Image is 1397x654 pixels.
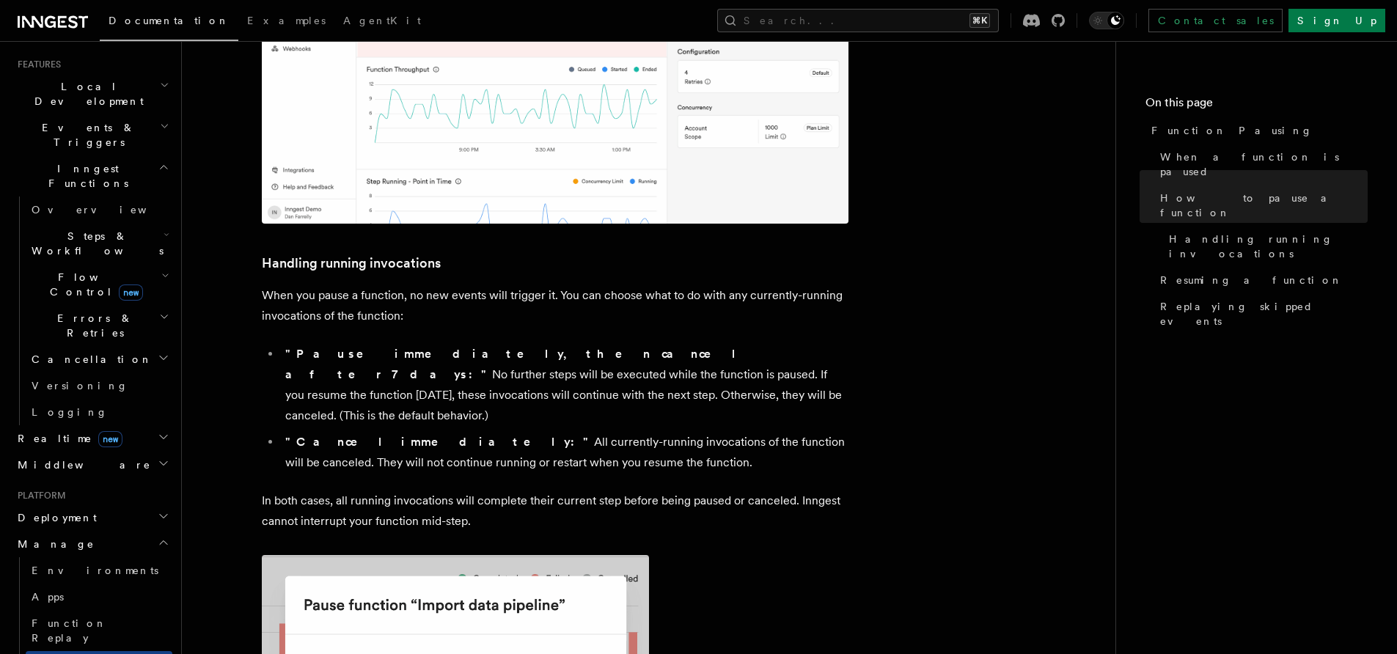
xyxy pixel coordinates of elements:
span: Examples [247,15,326,26]
strong: "Pause immediately, then cancel after 7 days:" [285,347,744,381]
a: Contact sales [1148,9,1283,32]
a: How to pause a function [1154,185,1368,226]
a: Documentation [100,4,238,41]
a: Environments [26,557,172,584]
span: Logging [32,406,108,418]
span: Handling running invocations [1169,232,1368,261]
a: Examples [238,4,334,40]
span: Features [12,59,61,70]
button: Realtimenew [12,425,172,452]
span: new [98,431,122,447]
span: new [119,284,143,301]
a: Apps [26,584,172,610]
span: Deployment [12,510,97,525]
span: When a function is paused [1160,150,1368,179]
span: Realtime [12,431,122,446]
a: Logging [26,399,172,425]
button: Manage [12,531,172,557]
a: Handling running invocations [262,253,441,273]
a: Handling running invocations [1163,226,1368,267]
span: Manage [12,537,95,551]
span: AgentKit [343,15,421,26]
button: Flow Controlnew [26,264,172,305]
span: How to pause a function [1160,191,1368,220]
span: Replaying skipped events [1160,299,1368,328]
span: Errors & Retries [26,311,159,340]
p: In both cases, all running invocations will complete their current step before being paused or ca... [262,490,848,532]
a: Sign Up [1288,9,1385,32]
strong: "Cancel immediately:" [285,435,594,449]
span: Function Pausing [1151,123,1313,138]
button: Inngest Functions [12,155,172,196]
span: Inngest Functions [12,161,158,191]
span: Events & Triggers [12,120,160,150]
a: Replaying skipped events [1154,293,1368,334]
button: Errors & Retries [26,305,172,346]
span: Versioning [32,380,128,392]
span: Function Replay [32,617,107,644]
button: Steps & Workflows [26,223,172,264]
a: Versioning [26,372,172,399]
span: Environments [32,565,158,576]
a: When a function is paused [1154,144,1368,185]
a: Function Pausing [1145,117,1368,144]
div: Inngest Functions [12,196,172,425]
h4: On this page [1145,94,1368,117]
span: Platform [12,490,66,501]
a: AgentKit [334,4,430,40]
button: Events & Triggers [12,114,172,155]
span: Cancellation [26,352,153,367]
button: Deployment [12,504,172,531]
p: When you pause a function, no new events will trigger it. You can choose what to do with any curr... [262,285,848,326]
span: Steps & Workflows [26,229,164,258]
span: Local Development [12,79,160,109]
span: Overview [32,204,183,216]
span: Resuming a function [1160,273,1343,287]
kbd: ⌘K [969,13,990,28]
button: Toggle dark mode [1089,12,1124,29]
span: Apps [32,591,64,603]
button: Search...⌘K [717,9,999,32]
span: Middleware [12,458,151,472]
button: Middleware [12,452,172,478]
span: Documentation [109,15,230,26]
li: No further steps will be executed while the function is paused. If you resume the function [DATE]... [281,344,848,426]
a: Resuming a function [1154,267,1368,293]
a: Function Replay [26,610,172,651]
span: Flow Control [26,270,161,299]
li: All currently-running invocations of the function will be canceled. They will not continue runnin... [281,432,848,473]
a: Overview [26,196,172,223]
button: Cancellation [26,346,172,372]
button: Local Development [12,73,172,114]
